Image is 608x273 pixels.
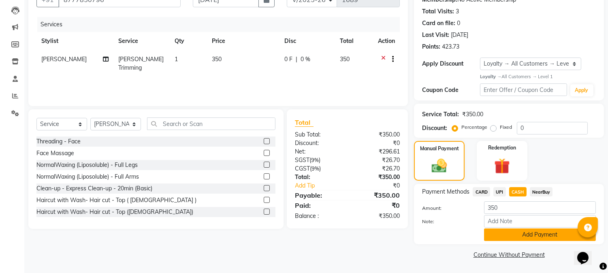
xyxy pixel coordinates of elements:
[311,157,319,163] span: 9%
[484,228,596,241] button: Add Payment
[484,201,596,214] input: Amount
[422,110,459,119] div: Service Total:
[289,147,348,156] div: Net:
[574,241,600,265] iframe: chat widget
[289,164,348,173] div: ( )
[422,19,455,28] div: Card on file:
[427,157,451,175] img: _cash.svg
[114,32,170,50] th: Service
[289,139,348,147] div: Discount:
[212,55,222,63] span: 350
[348,147,406,156] div: ₹296.61
[442,43,459,51] div: 423.73
[348,164,406,173] div: ₹26.70
[493,187,506,196] span: UPI
[36,149,74,158] div: Face Massage
[348,173,406,181] div: ₹350.00
[484,215,596,228] input: Add Note
[36,32,114,50] th: Stylist
[36,196,196,205] div: Haircut with Wash- Hair cut - Top ( [DEMOGRAPHIC_DATA] )
[420,145,459,152] label: Manual Payment
[530,187,553,196] span: NearBuy
[295,165,310,172] span: CGST
[457,19,460,28] div: 0
[284,55,292,64] span: 0 F
[335,32,373,50] th: Total
[348,200,406,210] div: ₹0
[36,161,138,169] div: NormalWaxing (Liposoluble) - Full Legs
[422,188,469,196] span: Payment Methods
[422,124,447,132] div: Discount:
[348,212,406,220] div: ₹350.00
[422,60,480,68] div: Apply Discount
[175,55,178,63] span: 1
[289,156,348,164] div: ( )
[36,184,152,193] div: Clean-up - Express Clean-up - 20min (Basic)
[36,137,81,146] div: Threading - Face
[340,55,350,63] span: 350
[301,55,310,64] span: 0 %
[289,190,348,200] div: Payable:
[348,190,406,200] div: ₹350.00
[348,156,406,164] div: ₹26.70
[289,212,348,220] div: Balance :
[373,32,400,50] th: Action
[348,130,406,139] div: ₹350.00
[348,139,406,147] div: ₹0
[36,208,193,216] div: Haircut with Wash- Hair cut - Top ([DEMOGRAPHIC_DATA])
[279,32,335,50] th: Disc
[289,200,348,210] div: Paid:
[473,187,490,196] span: CARD
[489,156,515,176] img: _gift.svg
[422,43,440,51] div: Points:
[462,110,483,119] div: ₹350.00
[416,218,478,225] label: Note:
[207,32,279,50] th: Price
[480,74,501,79] strong: Loyalty →
[480,83,567,96] input: Enter Offer / Coupon Code
[119,55,164,71] span: [PERSON_NAME] Trimming
[422,7,454,16] div: Total Visits:
[289,181,357,190] a: Add Tip
[461,124,487,131] label: Percentage
[147,117,275,130] input: Search or Scan
[416,205,478,212] label: Amount:
[357,181,406,190] div: ₹0
[570,84,593,96] button: Apply
[36,173,139,181] div: NormalWaxing (Liposoluble) - Full Arms
[480,73,596,80] div: All Customers → Level 1
[41,55,87,63] span: [PERSON_NAME]
[416,251,602,259] a: Continue Without Payment
[296,55,297,64] span: |
[500,124,512,131] label: Fixed
[289,130,348,139] div: Sub Total:
[37,17,406,32] div: Services
[488,144,516,151] label: Redemption
[456,7,459,16] div: 3
[509,187,527,196] span: CASH
[422,31,449,39] div: Last Visit:
[295,156,309,164] span: SGST
[311,165,319,172] span: 9%
[295,118,314,127] span: Total
[451,31,468,39] div: [DATE]
[289,173,348,181] div: Total:
[170,32,207,50] th: Qty
[422,86,480,94] div: Coupon Code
